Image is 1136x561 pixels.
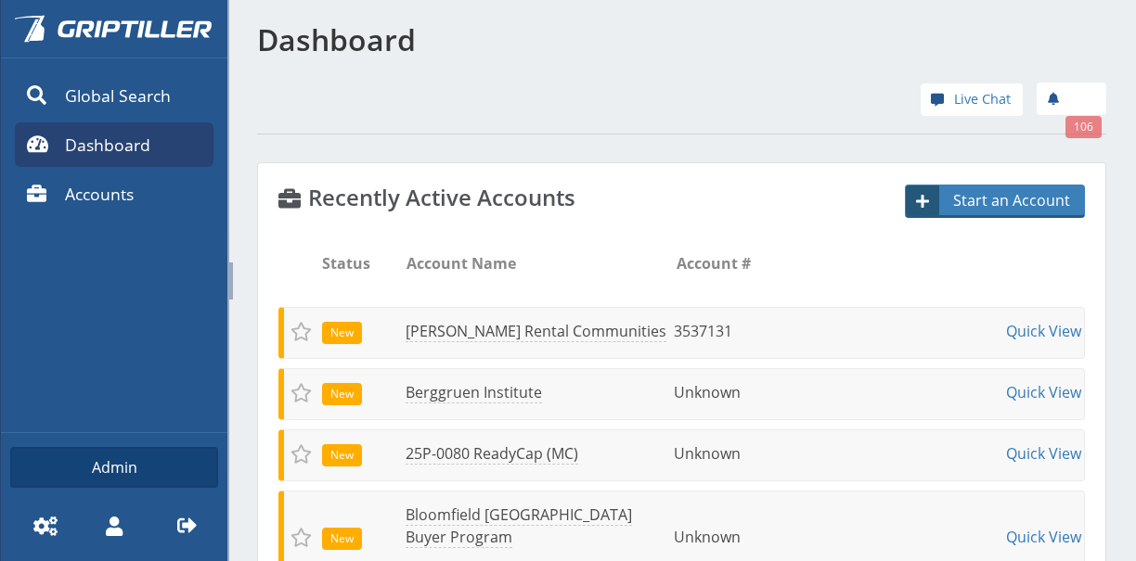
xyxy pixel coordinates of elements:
span: Start an Account [942,189,1084,211]
a: [PERSON_NAME] Rental Communities [406,321,666,342]
a: Accounts [15,172,213,216]
span: Add to Favorites [290,527,313,549]
div: New [322,381,362,405]
div: New [322,320,362,344]
h4: Recently Active Accounts [278,185,575,210]
a: Quick View [1006,382,1081,402]
a: Dashboard [15,122,213,167]
span: New [322,528,362,550]
span: Global Search [65,83,171,108]
h1: Dashboard [257,23,1106,57]
a: Global Search [15,73,213,118]
li: Account # [677,252,757,274]
span: New [322,383,362,405]
span: Accounts [65,182,134,206]
span: 106 [1074,119,1093,135]
span: Live Chat [954,89,1011,109]
div: New [322,442,362,466]
li: Unknown [674,526,754,548]
span: New [322,444,362,466]
span: Add to Favorites [290,443,313,465]
a: 25P-0080 ReadyCap (MC) [406,443,578,465]
a: Bloomfield [GEOGRAPHIC_DATA] Buyer Program [406,504,632,548]
li: Unknown [674,442,754,465]
a: Live Chat [921,83,1023,116]
a: Quick View [1006,527,1081,547]
li: Status [322,252,403,274]
div: notifications [1023,79,1106,115]
a: Quick View [1006,443,1081,464]
span: Add to Favorites [290,321,313,343]
div: help [271,83,1023,121]
span: New [322,322,362,344]
div: New [322,526,362,550]
a: Berggruen Institute [406,382,542,403]
li: Unknown [674,381,754,403]
li: Account Name [407,252,673,274]
span: Add to Favorites [290,382,313,404]
a: Quick View [1006,321,1081,341]
a: 106 [1037,83,1106,115]
a: Admin [10,447,218,488]
a: Start an Account [905,185,1085,218]
span: Dashboard [65,133,150,157]
li: 3537131 [674,320,754,342]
